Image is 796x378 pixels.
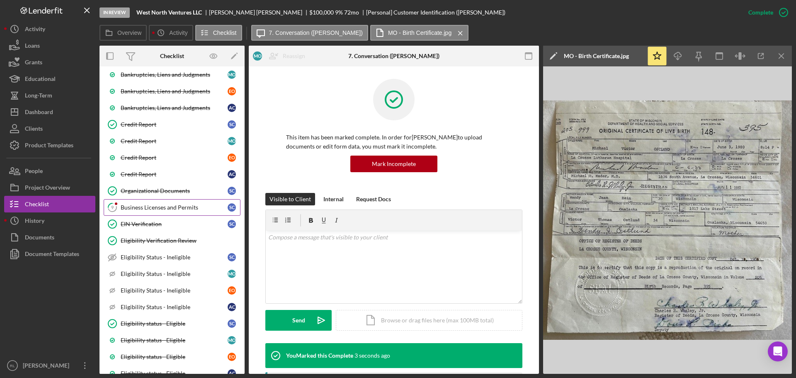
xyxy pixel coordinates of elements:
[228,187,236,195] div: S C
[4,137,95,154] a: Product Templates
[25,120,43,139] div: Clients
[4,120,95,137] button: Clients
[4,163,95,179] button: People
[309,9,334,16] span: $100,000
[121,138,228,144] div: Credit Report
[292,310,305,331] div: Send
[195,25,242,41] button: Checklist
[121,370,228,377] div: Eligibility status - Eligible
[25,179,70,198] div: Project Overview
[253,51,262,61] div: M O
[121,287,228,294] div: Eligibility Status - Ineligible
[104,349,240,365] a: Eligibility status - EligibleEO
[286,352,353,359] div: You Marked this Complete
[265,310,332,331] button: Send
[104,183,240,199] a: Organizational DocumentsSC
[104,299,240,315] a: Eligibility Status - IneligibleAC
[564,53,629,59] div: MO - Birth Certificate.jpg
[228,203,236,212] div: S C
[228,369,236,378] div: A C
[768,341,788,361] div: Open Intercom Messenger
[354,352,390,359] time: 2025-09-18 15:09
[121,304,228,310] div: Eligibility Status - Ineligible
[25,137,73,156] div: Product Templates
[10,363,15,368] text: RL
[286,133,502,151] p: This item has been marked complete. In order for [PERSON_NAME] to upload documents or edit form d...
[228,270,236,278] div: M O
[372,156,416,172] div: Mark Incomplete
[121,337,228,344] div: Eligibility status - Eligible
[228,154,236,162] div: E O
[4,54,95,71] button: Grants
[228,353,236,361] div: E O
[160,53,184,59] div: Checklist
[228,220,236,228] div: S C
[121,254,228,261] div: Eligibility Status - Ineligible
[228,71,236,79] div: M O
[121,188,228,194] div: Organizational Documents
[283,48,305,64] div: Reassign
[228,170,236,178] div: A C
[121,88,228,95] div: Bankruptcies, Liens and Judgments
[21,357,75,376] div: [PERSON_NAME]
[213,29,237,36] label: Checklist
[104,232,240,249] a: Eligibility Verification Review
[4,104,95,120] a: Dashboard
[25,104,53,122] div: Dashboard
[228,87,236,95] div: E O
[249,48,313,64] button: MOReassign
[121,171,228,178] div: Credit Report
[344,9,359,16] div: 72 mo
[99,25,147,41] button: Overview
[25,246,79,264] div: Document Templates
[104,315,240,332] a: Eligibility status - EligibleSC
[370,25,468,41] button: MO - Birth Certificate.jpg
[740,4,792,21] button: Complete
[121,121,228,128] div: Credit Report
[121,271,228,277] div: Eligibility Status - Ineligible
[228,104,236,112] div: A C
[348,53,439,59] div: 7. Conversation ([PERSON_NAME])
[104,166,240,183] a: Credit ReportAC
[121,221,228,227] div: EIN Verification
[104,199,240,216] a: 9Business Licenses and PermitsSC
[136,9,202,16] b: West North Ventures LLC
[25,212,44,231] div: History
[4,71,95,87] button: Educational
[209,9,309,16] div: [PERSON_NAME] [PERSON_NAME]
[121,71,228,78] div: Bankruptcies, Liens and Judgments
[352,193,395,205] button: Request Docs
[99,7,130,18] div: In Review
[543,66,792,374] img: Preview
[4,179,95,196] button: Project Overview
[350,156,437,172] button: Mark Incomplete
[323,193,344,205] div: Internal
[269,29,363,36] label: 7. Conversation ([PERSON_NAME])
[121,154,228,161] div: Credit Report
[228,303,236,311] div: A C
[335,9,343,16] div: 9 %
[4,357,95,374] button: RL[PERSON_NAME]
[4,246,95,262] a: Document Templates
[228,286,236,295] div: E O
[4,212,95,229] a: History
[25,229,54,248] div: Documents
[25,37,40,56] div: Loans
[4,37,95,54] button: Loans
[25,21,45,39] div: Activity
[251,25,368,41] button: 7. Conversation ([PERSON_NAME])
[228,137,236,145] div: M O
[104,83,240,100] a: Bankruptcies, Liens and JudgmentsEO
[104,133,240,149] a: Credit ReportMO
[4,229,95,246] button: Documents
[25,87,52,106] div: Long-Term
[121,237,240,244] div: Eligibility Verification Review
[4,21,95,37] button: Activity
[149,25,193,41] button: Activity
